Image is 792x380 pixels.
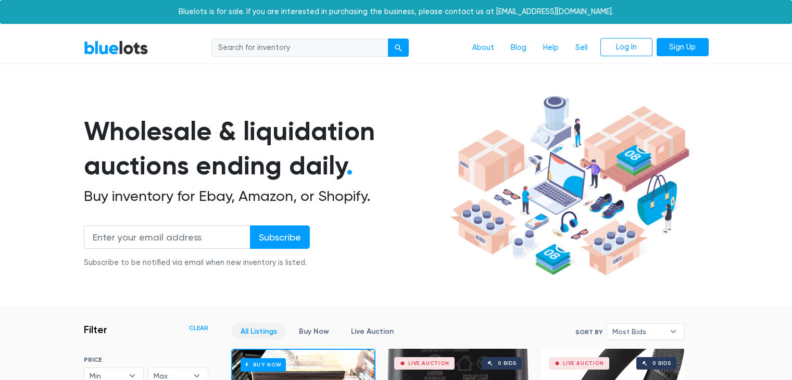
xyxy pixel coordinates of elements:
input: Search for inventory [211,39,388,57]
span: . [346,150,353,181]
a: Clear [189,323,208,333]
h2: Buy inventory for Ebay, Amazon, or Shopify. [84,187,446,205]
div: Live Auction [563,361,604,366]
div: Live Auction [408,361,449,366]
h3: Filter [84,323,107,336]
a: About [464,38,502,58]
h6: PRICE [84,356,208,363]
span: Most Bids [612,324,664,339]
b: ▾ [662,324,684,339]
a: Buy Now [290,323,338,339]
a: Help [535,38,567,58]
div: 0 bids [652,361,671,366]
input: Enter your email address [84,225,250,249]
div: 0 bids [498,361,517,366]
a: Sell [567,38,596,58]
img: hero-ee84e7d0318cb26816c560f6b4441b76977f77a177738b4e94f68c95b2b83dbb.png [446,91,693,281]
label: Sort By [575,327,602,337]
h6: Buy Now [241,358,286,371]
h1: Wholesale & liquidation auctions ending daily [84,114,446,183]
a: BlueLots [84,40,148,55]
a: Sign Up [657,38,709,57]
a: Log In [600,38,652,57]
input: Subscribe [250,225,310,249]
a: Live Auction [342,323,403,339]
a: Blog [502,38,535,58]
a: All Listings [232,323,286,339]
div: Subscribe to be notified via email when new inventory is listed. [84,257,310,269]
